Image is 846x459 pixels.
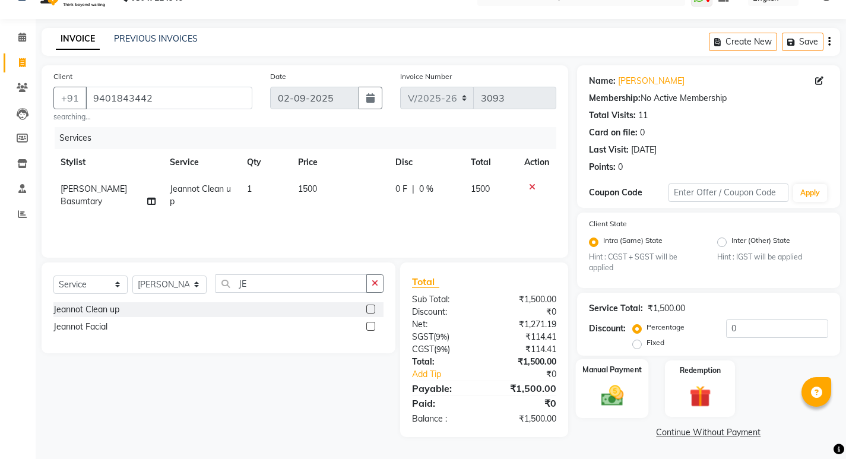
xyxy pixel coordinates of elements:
[53,321,107,333] div: Jeannot Facial
[717,252,828,262] small: Hint : IGST will be applied
[436,332,447,341] span: 9%
[170,183,231,207] span: Jeannot Clean up
[589,322,626,335] div: Discount:
[782,33,823,51] button: Save
[589,186,668,199] div: Coupon Code
[403,396,484,410] div: Paid:
[484,293,565,306] div: ₹1,500.00
[589,219,627,229] label: Client State
[484,381,565,395] div: ₹1,500.00
[582,365,642,376] label: Manual Payment
[638,109,648,122] div: 11
[618,161,623,173] div: 0
[589,92,828,105] div: No Active Membership
[412,183,414,195] span: |
[412,344,434,354] span: CGST
[594,383,630,409] img: _cash.svg
[603,235,663,249] label: Intra (Same) State
[61,183,127,207] span: [PERSON_NAME] Basumtary
[163,149,240,176] th: Service
[403,381,484,395] div: Payable:
[589,92,641,105] div: Membership:
[53,71,72,82] label: Client
[484,343,565,356] div: ₹114.41
[648,302,685,315] div: ₹1,500.00
[631,144,657,156] div: [DATE]
[683,383,718,410] img: _gift.svg
[114,33,198,44] a: PREVIOUS INVOICES
[240,149,291,176] th: Qty
[589,144,629,156] div: Last Visit:
[419,183,433,195] span: 0 %
[647,337,664,348] label: Fixed
[709,33,777,51] button: Create New
[85,87,252,109] input: Search by Name/Mobile/Email/Code
[589,252,700,274] small: Hint : CGST + SGST will be applied
[412,276,439,288] span: Total
[579,426,838,439] a: Continue Without Payment
[589,161,616,173] div: Points:
[53,87,87,109] button: +91
[731,235,790,249] label: Inter (Other) State
[53,149,163,176] th: Stylist
[403,343,484,356] div: ( )
[484,356,565,368] div: ₹1,500.00
[484,413,565,425] div: ₹1,500.00
[471,183,490,194] span: 1500
[412,331,433,342] span: SGST
[484,331,565,343] div: ₹114.41
[498,368,565,381] div: ₹0
[589,302,643,315] div: Service Total:
[589,126,638,139] div: Card on file:
[793,184,827,202] button: Apply
[53,112,252,122] small: searching...
[484,306,565,318] div: ₹0
[668,183,788,202] input: Enter Offer / Coupon Code
[403,306,484,318] div: Discount:
[403,331,484,343] div: ( )
[403,318,484,331] div: Net:
[403,368,498,381] a: Add Tip
[680,365,721,376] label: Redemption
[484,318,565,331] div: ₹1,271.19
[53,303,119,316] div: Jeannot Clean up
[589,109,636,122] div: Total Visits:
[388,149,464,176] th: Disc
[436,344,448,354] span: 9%
[403,413,484,425] div: Balance :
[395,183,407,195] span: 0 F
[400,71,452,82] label: Invoice Number
[291,149,388,176] th: Price
[618,75,685,87] a: [PERSON_NAME]
[247,183,252,194] span: 1
[647,322,685,333] label: Percentage
[640,126,645,139] div: 0
[589,75,616,87] div: Name:
[484,396,565,410] div: ₹0
[403,356,484,368] div: Total:
[517,149,556,176] th: Action
[216,274,367,293] input: Search or Scan
[270,71,286,82] label: Date
[56,29,100,50] a: INVOICE
[403,293,484,306] div: Sub Total:
[464,149,517,176] th: Total
[298,183,317,194] span: 1500
[55,127,565,149] div: Services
